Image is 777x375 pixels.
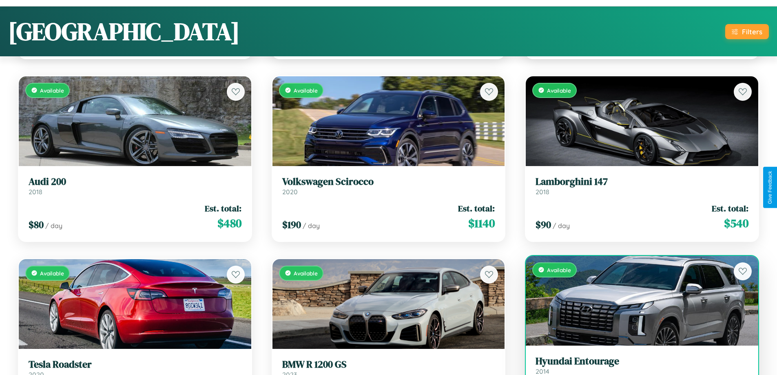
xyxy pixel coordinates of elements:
span: $ 540 [724,215,748,231]
h3: Audi 200 [29,176,241,188]
h3: Hyundai Entourage [536,355,748,367]
span: 2018 [29,188,42,196]
span: 2020 [282,188,298,196]
div: Give Feedback [767,171,773,204]
h3: Volkswagen Scirocco [282,176,495,188]
span: / day [303,222,320,230]
span: Est. total: [458,202,495,214]
div: Filters [742,27,762,36]
span: $ 1140 [468,215,495,231]
span: Est. total: [205,202,241,214]
span: Available [40,270,64,277]
h3: BMW R 1200 GS [282,359,495,371]
span: $ 480 [217,215,241,231]
span: / day [553,222,570,230]
h3: Lamborghini 147 [536,176,748,188]
a: Audi 2002018 [29,176,241,196]
span: 2018 [536,188,549,196]
span: Available [547,266,571,273]
span: $ 90 [536,218,551,231]
span: $ 190 [282,218,301,231]
span: Available [40,87,64,94]
a: Volkswagen Scirocco2020 [282,176,495,196]
span: Est. total: [712,202,748,214]
span: $ 80 [29,218,44,231]
button: Filters [725,24,769,39]
h3: Tesla Roadster [29,359,241,371]
span: Available [547,87,571,94]
span: Available [294,87,318,94]
h1: [GEOGRAPHIC_DATA] [8,15,240,48]
span: Available [294,270,318,277]
span: / day [45,222,62,230]
a: Lamborghini 1472018 [536,176,748,196]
